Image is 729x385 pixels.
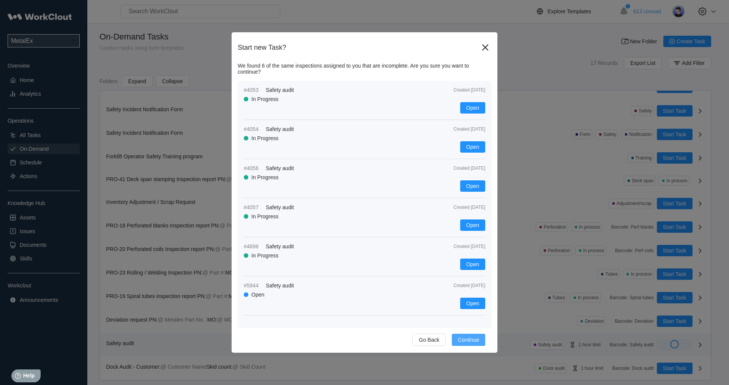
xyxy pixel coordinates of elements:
span: Open [466,144,479,150]
div: In Progress [251,174,279,180]
span: Open [466,262,479,267]
span: #4054 [244,126,263,132]
span: #4053 [244,87,263,93]
span: Safety audit [266,204,294,210]
span: #5944 [244,282,263,289]
span: #4696 [244,243,263,249]
span: Open [466,105,479,110]
div: We found 6 of the same inspections assigned to you that are incomplete. Are you sure you want to ... [238,63,491,75]
span: Go Back [419,337,439,342]
div: In Progress [251,252,279,259]
div: Created [DATE] [436,283,485,288]
div: Created [DATE] [436,244,485,249]
div: Created [DATE] [436,126,485,132]
span: Safety audit [266,87,294,93]
div: In Progress [251,213,279,219]
div: Created [DATE] [436,87,485,93]
span: Safety audit [266,282,294,289]
span: Open [466,301,479,306]
span: Safety audit [266,243,294,249]
span: Safety audit [266,165,294,171]
span: Continue [458,337,479,342]
button: Open [460,219,485,231]
span: Open [466,222,479,228]
button: Go Back [412,334,446,346]
span: #4057 [244,204,263,210]
button: Open [460,259,485,270]
button: Open [460,102,485,114]
div: In Progress [251,96,279,102]
span: Open [466,183,479,189]
div: Created [DATE] [436,166,485,171]
button: Continue [452,334,485,346]
button: Open [460,141,485,153]
span: Safety audit [266,126,294,132]
div: In Progress [251,135,279,141]
span: #4056 [244,165,263,171]
div: Open [251,292,274,298]
div: Created [DATE] [436,205,485,210]
div: Start new Task? [238,44,479,52]
button: Open [460,298,485,309]
button: Open [460,180,485,192]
